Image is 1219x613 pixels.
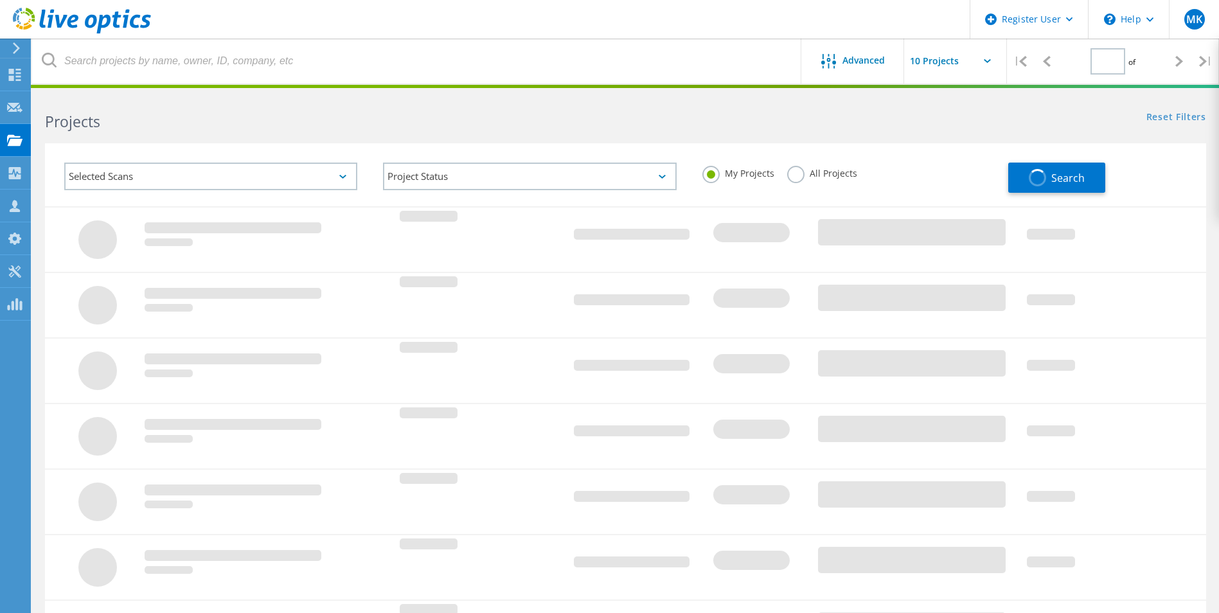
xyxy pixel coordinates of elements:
[13,27,151,36] a: Live Optics Dashboard
[383,163,676,190] div: Project Status
[1146,112,1206,123] a: Reset Filters
[1128,57,1135,67] span: of
[64,163,357,190] div: Selected Scans
[702,166,774,178] label: My Projects
[1008,163,1105,193] button: Search
[1104,13,1116,25] svg: \n
[842,56,885,65] span: Advanced
[32,39,802,84] input: Search projects by name, owner, ID, company, etc
[1007,39,1033,84] div: |
[787,166,857,178] label: All Projects
[1051,171,1085,185] span: Search
[1186,14,1202,24] span: MK
[1193,39,1219,84] div: |
[45,111,100,132] b: Projects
